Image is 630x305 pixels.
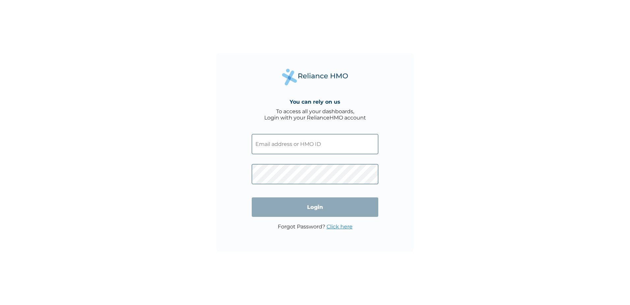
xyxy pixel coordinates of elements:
div: To access all your dashboards, Login with your RelianceHMO account [264,108,366,121]
a: Click here [327,223,353,230]
p: Forgot Password? [278,223,353,230]
h4: You can rely on us [290,99,340,105]
input: Login [252,197,378,217]
img: Reliance Health's Logo [282,69,348,85]
input: Email address or HMO ID [252,134,378,154]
